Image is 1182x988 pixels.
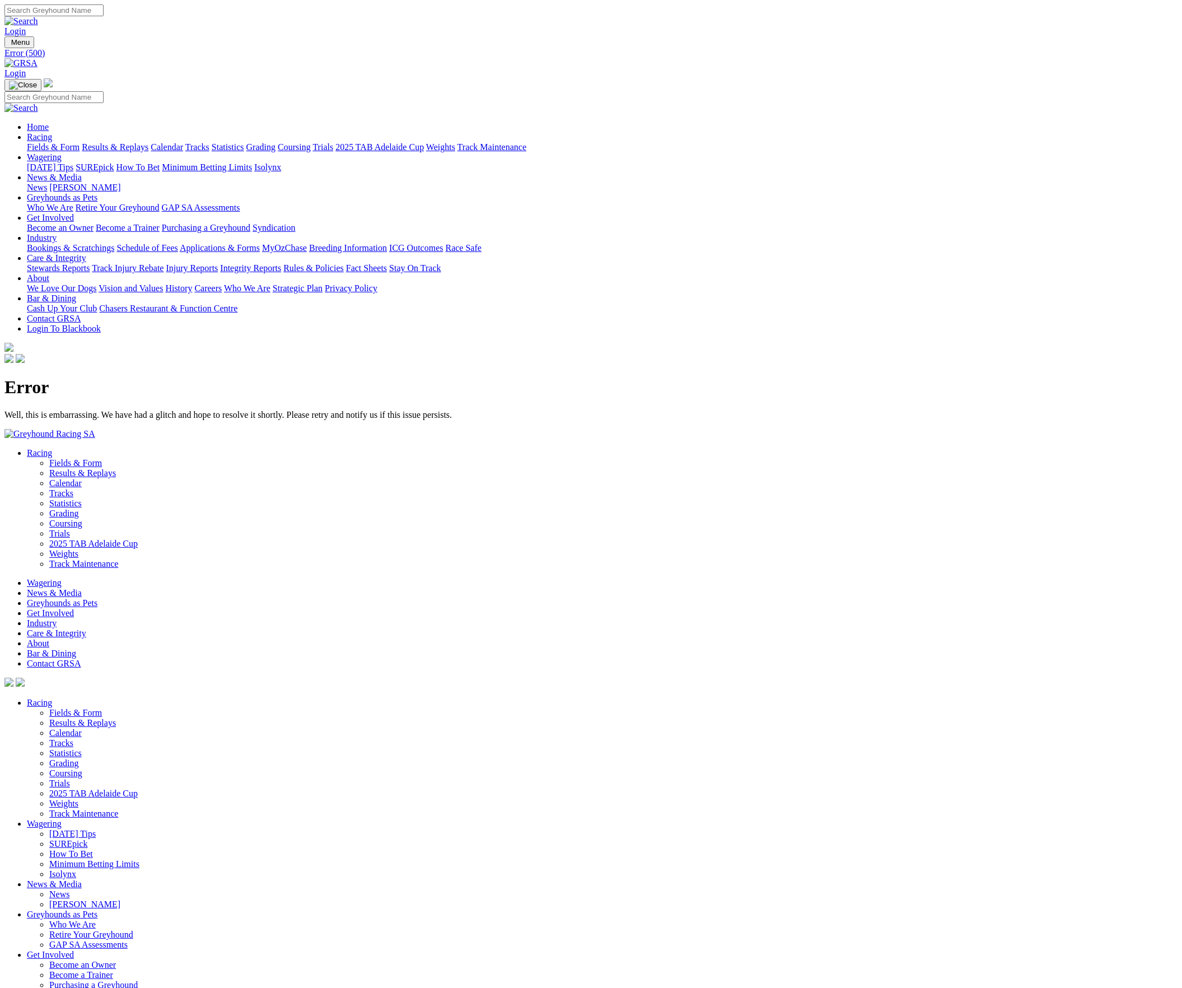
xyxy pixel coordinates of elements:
a: SUREpick [49,839,87,849]
a: Bookings & Scratchings [27,243,114,253]
a: Coursing [49,519,82,528]
div: Racing [27,142,1178,152]
a: Racing [27,698,52,707]
a: Home [27,122,49,132]
button: Toggle navigation [4,36,34,48]
a: Contact GRSA [27,314,81,323]
a: News & Media [27,588,82,598]
img: Close [9,81,37,90]
h1: Error [4,377,1178,398]
a: Statistics [212,142,244,152]
a: Stay On Track [389,263,441,273]
a: Retire Your Greyhound [49,930,133,939]
a: Tracks [49,488,73,498]
img: facebook.svg [4,678,13,687]
img: Greyhound Racing SA [4,429,95,439]
a: [PERSON_NAME] [49,183,120,192]
img: logo-grsa-white.png [4,343,13,352]
img: twitter.svg [16,354,25,363]
div: About [27,283,1178,293]
p: Well, this is embarrassing. We have had a glitch and hope to resolve it shortly. Please retry and... [4,410,1178,420]
a: News [49,889,69,899]
a: ICG Outcomes [389,243,443,253]
a: [DATE] Tips [27,162,73,172]
a: Weights [49,799,78,808]
a: Wagering [27,152,62,162]
a: Results & Replays [82,142,148,152]
a: Care & Integrity [27,628,86,638]
img: GRSA [4,58,38,68]
a: Privacy Policy [325,283,377,293]
a: Weights [426,142,455,152]
img: Search [4,103,38,113]
a: Track Maintenance [457,142,526,152]
a: Breeding Information [309,243,387,253]
a: Cash Up Your Club [27,304,97,313]
a: Fields & Form [49,458,102,468]
a: Bar & Dining [27,293,76,303]
a: News & Media [27,879,82,889]
a: Who We Are [224,283,270,293]
a: Minimum Betting Limits [162,162,252,172]
a: Who We Are [49,920,96,929]
img: logo-grsa-white.png [44,78,53,87]
a: Integrity Reports [220,263,281,273]
a: Racing [27,448,52,458]
a: Coursing [49,768,82,778]
img: twitter.svg [16,678,25,687]
a: News [27,183,47,192]
a: Results & Replays [49,468,116,478]
span: Menu [11,38,30,46]
a: Syndication [253,223,295,232]
a: Chasers Restaurant & Function Centre [99,304,237,313]
a: Vision and Values [99,283,163,293]
a: Greyhounds as Pets [27,910,97,919]
a: Get Involved [27,950,74,959]
a: Contact GRSA [27,659,81,668]
a: Login [4,68,26,78]
a: Wagering [27,819,62,828]
a: Stewards Reports [27,263,90,273]
a: Calendar [151,142,183,152]
img: Search [4,16,38,26]
a: Care & Integrity [27,253,86,263]
a: [PERSON_NAME] [49,900,120,909]
a: Wagering [27,578,62,588]
a: Trials [49,779,70,788]
a: Results & Replays [49,718,116,728]
a: Grading [49,509,78,518]
a: GAP SA Assessments [49,940,128,949]
a: Greyhounds as Pets [27,598,97,608]
a: Applications & Forms [180,243,260,253]
a: Track Maintenance [49,809,118,818]
div: Get Involved [27,223,1178,233]
a: Become a Trainer [49,970,113,980]
a: Who We Are [27,203,73,212]
div: Greyhounds as Pets [27,203,1178,213]
a: Injury Reports [166,263,218,273]
a: SUREpick [76,162,114,172]
input: Search [4,91,104,103]
a: Careers [194,283,222,293]
a: Calendar [49,728,82,738]
a: We Love Our Dogs [27,283,96,293]
a: Tracks [49,738,73,748]
a: 2025 TAB Adelaide Cup [49,539,138,548]
a: Racing [27,132,52,142]
a: Purchasing a Greyhound [162,223,250,232]
a: Become an Owner [49,960,116,970]
a: Weights [49,549,78,558]
input: Search [4,4,104,16]
a: Login To Blackbook [27,324,101,333]
a: Isolynx [254,162,281,172]
a: Industry [27,233,57,243]
a: Fields & Form [49,708,102,717]
a: Race Safe [445,243,481,253]
a: MyOzChase [262,243,307,253]
a: Tracks [185,142,209,152]
a: Retire Your Greyhound [76,203,160,212]
a: Trials [312,142,333,152]
a: Statistics [49,748,82,758]
a: Track Maintenance [49,559,118,568]
a: How To Bet [116,162,160,172]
